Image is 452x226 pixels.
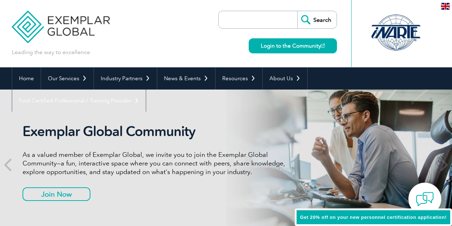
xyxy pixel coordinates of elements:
a: Home [12,67,41,90]
a: Our Services [41,67,94,90]
span: Get 20% off on your new personnel certification application! [300,215,447,220]
input: Search [297,11,337,28]
a: Login to the Community [249,38,337,53]
a: Resources [215,67,262,90]
p: As a valued member of Exemplar Global, we invite you to join the Exemplar Global Community—a fun,... [23,150,290,176]
a: About Us [263,67,307,90]
a: Industry Partners [94,67,157,90]
img: en [441,3,450,10]
img: contact-chat.png [416,190,434,208]
a: News & Events [157,67,215,90]
p: Leading the way to excellence [12,48,90,56]
h2: Exemplar Global Community [23,123,290,140]
img: open_square.png [321,44,325,48]
a: Join Now [23,187,90,201]
a: Find Certified Professional / Training Provider [12,90,146,112]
